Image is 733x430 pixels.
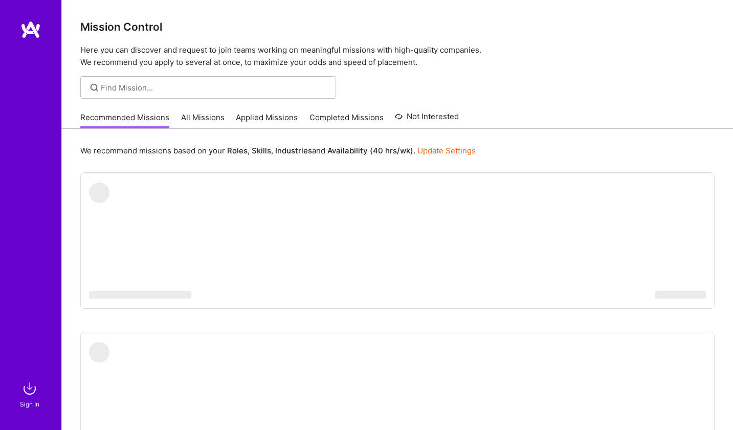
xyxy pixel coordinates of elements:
div: Sign In [20,399,39,410]
a: Recommended Missions [80,112,169,129]
b: Availability (40 hrs/wk) [327,146,413,155]
img: sign in [19,378,40,399]
a: Update Settings [417,146,476,155]
i: icon SearchGrey [88,82,100,94]
a: Not Interested [395,110,459,129]
p: Here you can discover and request to join teams working on meaningful missions with high-quality ... [80,44,715,69]
b: Roles [227,146,248,155]
a: sign inSign In [21,378,40,410]
a: Applied Missions [236,112,298,129]
img: logo [20,20,41,39]
p: We recommend missions based on your , , and . [80,145,476,156]
a: All Missions [181,112,225,129]
b: Industries [275,146,312,155]
h3: Mission Control [80,20,715,33]
a: Completed Missions [309,112,384,129]
b: Skills [252,146,271,155]
input: Find Mission... [101,82,328,93]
